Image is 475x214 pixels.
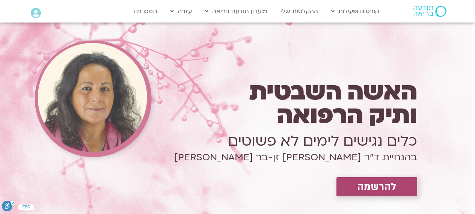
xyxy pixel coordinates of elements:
[413,6,446,17] img: תודעה בריאה
[123,80,417,127] h1: האשה השבטית ותיק הרפואה
[130,4,161,18] a: תמכו בנו
[357,181,397,193] span: להרשמה
[336,177,417,196] a: להרשמה
[201,4,271,18] a: מועדון תודעה בריאה
[123,131,417,152] h1: כלים נגישים לימים לא פשוטים
[123,156,417,159] h1: בהנחיית ד״ר [PERSON_NAME] זן-בר [PERSON_NAME]
[277,4,322,18] a: ההקלטות שלי
[327,4,383,18] a: קורסים ופעילות
[167,4,196,18] a: עזרה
